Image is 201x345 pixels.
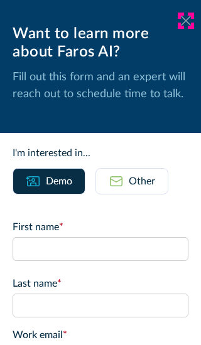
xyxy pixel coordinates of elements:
[13,25,188,61] div: Want to learn more about Faros AI?
[13,146,188,161] div: I'm interested in...
[46,174,72,189] div: Demo
[13,327,188,342] label: Work email
[13,220,188,235] label: First name
[129,174,155,189] div: Other
[13,276,188,291] label: Last name
[13,69,188,103] p: Fill out this form and an expert will reach out to schedule time to talk.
